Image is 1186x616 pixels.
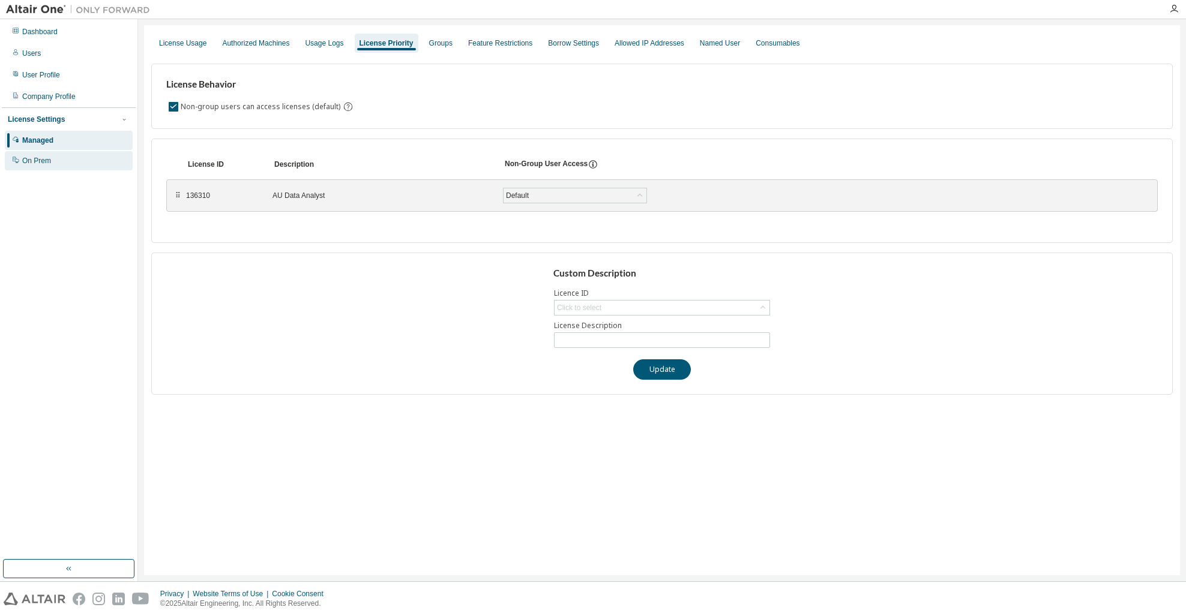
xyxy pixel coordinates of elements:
[166,79,352,91] h3: License Behavior
[429,38,453,48] div: Groups
[112,593,125,605] img: linkedin.svg
[505,159,588,170] div: Non-Group User Access
[274,160,490,169] div: Description
[159,38,206,48] div: License Usage
[554,289,770,298] label: Licence ID
[22,136,53,145] div: Managed
[132,593,149,605] img: youtube.svg
[22,27,58,37] div: Dashboard
[756,38,799,48] div: Consumables
[160,599,331,609] p: © 2025 Altair Engineering, Inc. All Rights Reserved.
[174,191,181,200] div: ⠿
[92,593,105,605] img: instagram.svg
[160,589,193,599] div: Privacy
[554,321,770,330] label: License Description
[193,589,272,599] div: Website Terms of Use
[272,589,330,599] div: Cookie Consent
[73,593,85,605] img: facebook.svg
[555,301,769,315] div: Click to select
[22,70,60,80] div: User Profile
[633,359,691,380] button: Update
[700,38,740,48] div: Named User
[305,38,343,48] div: Usage Logs
[22,92,76,101] div: Company Profile
[4,593,65,605] img: altair_logo.svg
[504,188,646,203] div: Default
[6,4,156,16] img: Altair One
[272,191,489,200] div: AU Data Analyst
[22,49,41,58] div: Users
[360,38,414,48] div: License Priority
[615,38,684,48] div: Allowed IP Addresses
[343,101,354,112] svg: By default any user not assigned to any group can access any license. Turn this setting off to di...
[504,189,531,202] div: Default
[22,156,51,166] div: On Prem
[468,38,532,48] div: Feature Restrictions
[8,115,65,124] div: License Settings
[553,268,771,280] h3: Custom Description
[548,38,599,48] div: Borrow Settings
[188,160,260,169] div: License ID
[186,191,258,200] div: 136310
[557,303,601,312] div: Click to select
[222,38,289,48] div: Authorized Machines
[181,100,343,114] label: Non-group users can access licenses (default)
